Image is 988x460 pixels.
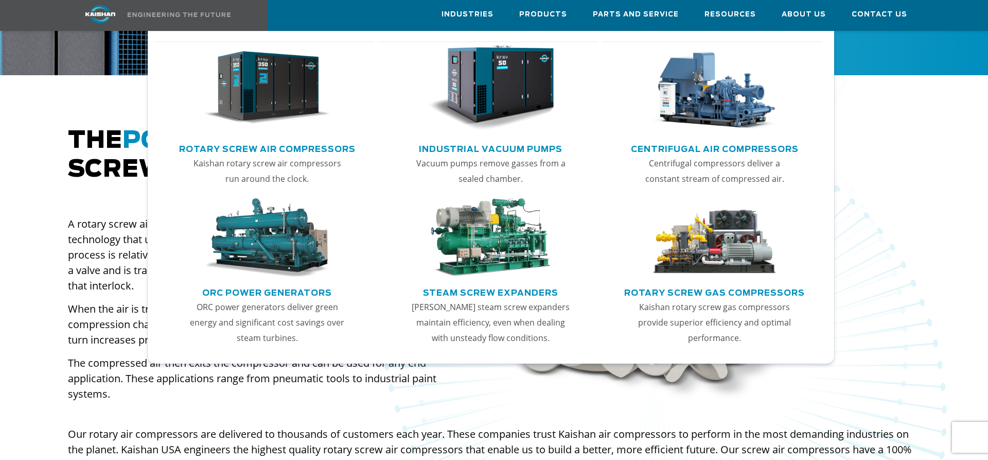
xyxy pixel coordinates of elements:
[593,9,679,21] span: Parts and Service
[411,156,571,186] p: Vacuum pumps remove gasses from a sealed chamber.
[202,284,332,299] a: ORC Power Generators
[204,198,330,278] img: thumb-ORC-Power-Generators
[419,140,562,156] a: Industrial Vacuum Pumps
[624,284,805,299] a: Rotary Screw Gas Compressors
[442,1,493,28] a: Industries
[634,299,795,346] p: Kaishan rotary screw gas compressors provide superior efficiency and optimal performance.
[852,9,907,21] span: Contact Us
[651,45,778,131] img: thumb-Centrifugal-Air-Compressors
[411,299,571,346] p: [PERSON_NAME] steam screw expanders maintain efficiency, even when dealing with unsteady flow con...
[68,301,453,348] p: When the air is trapped, the screws turn and reduce the volume of the compression chamber. Follow...
[519,1,567,28] a: Products
[519,9,567,21] span: Products
[704,1,756,28] a: Resources
[634,156,795,186] p: Centrifugal compressors deliver a constant stream of compressed air.
[782,1,826,28] a: About Us
[852,1,907,28] a: Contact Us
[631,140,799,156] a: Centrifugal Air Compressors
[62,5,139,23] img: kaishan logo
[179,140,356,156] a: Rotary Screw Air Compressors
[204,45,330,131] img: thumb-Rotary-Screw-Air-Compressors
[68,127,920,184] h2: The behind Kaishan rotary screw air compressors
[428,198,554,278] img: thumb-Steam-Screw-Expanders
[704,9,756,21] span: Resources
[442,9,493,21] span: Industries
[68,216,453,294] p: A rotary screw air compressor is a reliable, efficient form of air compression technology that us...
[68,355,453,402] p: The compressed air then exits the compressor and can be used for any end application. These appli...
[128,12,231,17] img: Engineering the future
[782,9,826,21] span: About Us
[187,299,347,346] p: ORC power generators deliver green energy and significant cost savings over steam turbines.
[651,198,778,278] img: thumb-Rotary-Screw-Gas-Compressors
[423,284,558,299] a: Steam Screw Expanders
[187,156,347,186] p: Kaishan rotary screw air compressors run around the clock.
[428,45,554,131] img: thumb-Industrial-Vacuum-Pumps
[593,1,679,28] a: Parts and Service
